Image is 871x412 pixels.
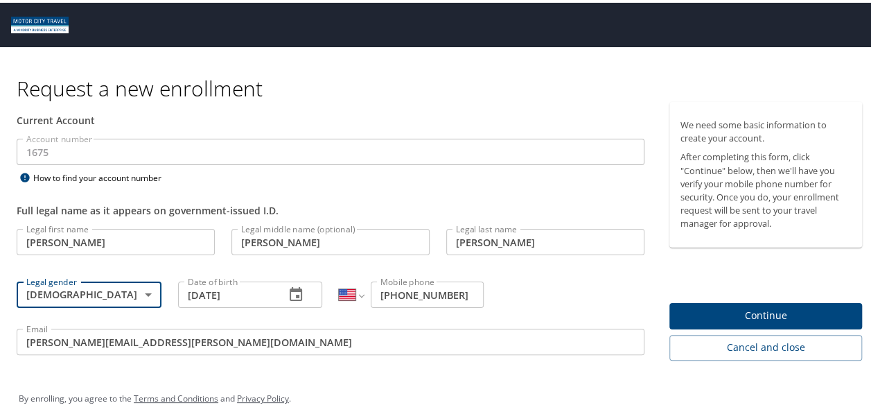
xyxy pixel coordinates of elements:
input: Enter phone number [371,279,484,305]
p: We need some basic information to create your account. [680,116,851,142]
a: Privacy Policy [237,390,289,402]
a: Terms and Conditions [134,390,218,402]
button: Continue [669,300,862,327]
div: Current Account [17,110,644,125]
div: How to find your account number [17,166,190,184]
div: Full legal name as it appears on government-issued I.D. [17,200,644,215]
img: Motor City logo [11,14,69,31]
p: After completing this form, click "Continue" below, then we'll have you verify your mobile phone ... [680,148,851,228]
div: [DEMOGRAPHIC_DATA] [17,279,161,305]
button: Cancel and close [669,332,862,358]
input: MM/DD/YYYY [178,279,274,305]
span: Cancel and close [680,336,851,354]
span: Continue [680,304,851,322]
